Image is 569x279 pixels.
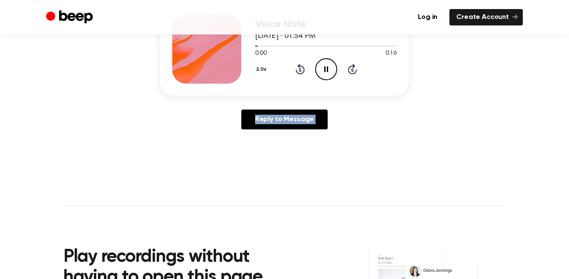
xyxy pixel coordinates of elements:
a: Reply to Message [241,110,328,129]
span: 0:16 [386,49,397,58]
span: 0:00 [255,49,266,58]
a: Create Account [449,9,523,25]
button: 2.0x [255,62,270,77]
a: Beep [46,9,95,26]
a: Log in [411,9,444,25]
span: [DATE] · 01:54 PM [255,32,316,40]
